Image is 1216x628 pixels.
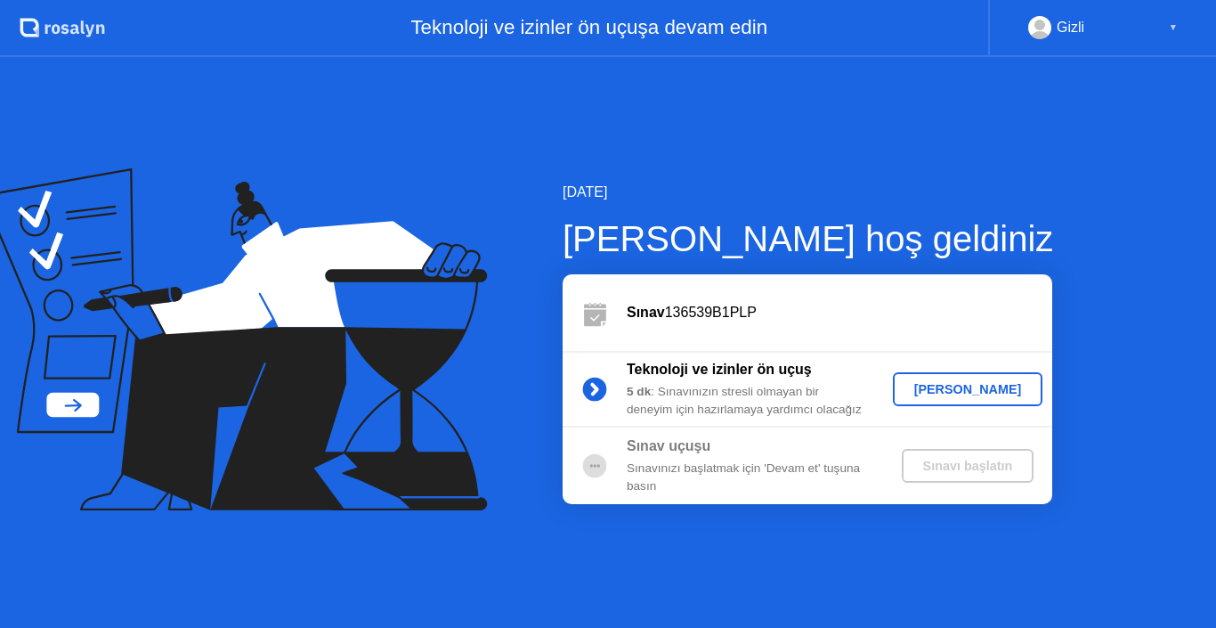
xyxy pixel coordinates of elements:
[627,438,710,453] b: Sınav uçuşu
[627,362,812,377] b: Teknoloji ve izinler ön uçuş
[1057,16,1084,39] div: Gizli
[627,385,651,398] b: 5 dk
[909,459,1027,473] div: Sınavı başlatın
[627,305,665,320] b: Sınav
[563,212,1053,265] div: [PERSON_NAME] hoş geldiniz
[900,382,1036,396] div: [PERSON_NAME]
[893,372,1043,406] button: [PERSON_NAME]
[627,302,1052,323] div: 136539B1PLP
[627,460,883,496] div: Sınavınızı başlatmak için 'Devam et' tuşuna basın
[902,449,1034,483] button: Sınavı başlatın
[627,383,883,420] div: : Sınavınızın stresli olmayan bir deneyim için hazırlamaya yardımcı olacağız
[563,182,1053,203] div: [DATE]
[1169,16,1178,39] div: ▼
